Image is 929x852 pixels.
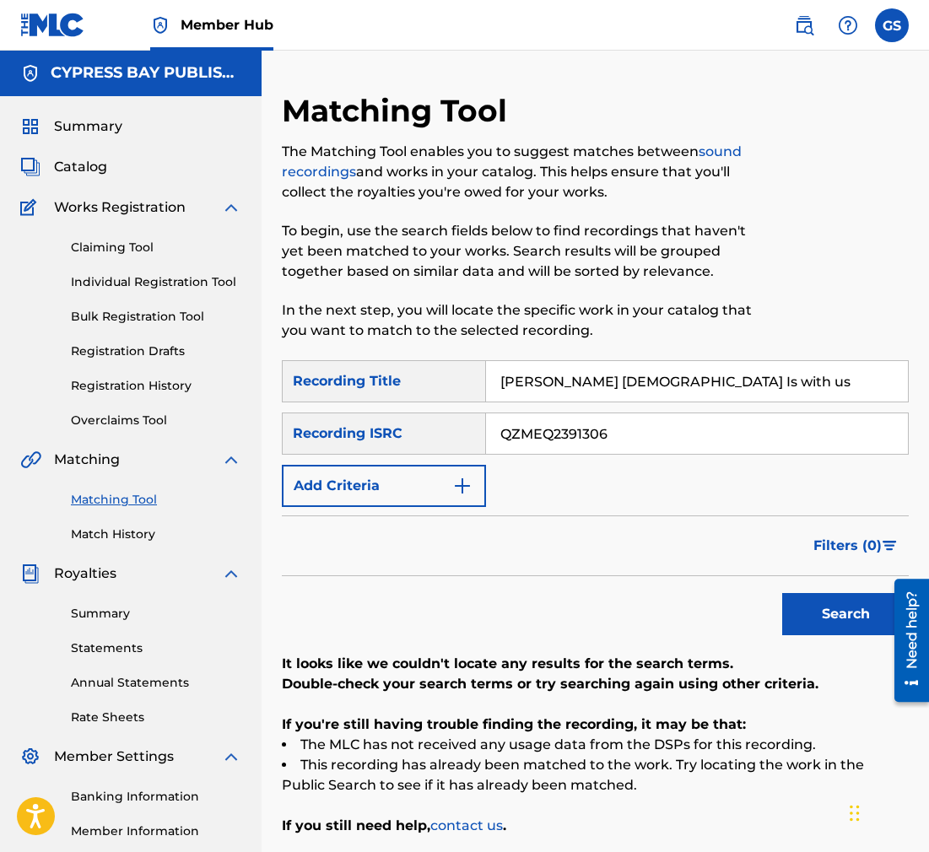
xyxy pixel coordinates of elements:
[71,526,241,543] a: Match History
[282,735,909,755] li: The MLC has not received any usage data from the DSPs for this recording.
[221,747,241,767] img: expand
[71,342,241,360] a: Registration Drafts
[813,536,882,556] span: Filters ( 0 )
[20,450,41,470] img: Matching
[20,116,122,137] a: SummarySummary
[71,822,241,840] a: Member Information
[150,15,170,35] img: Top Rightsholder
[54,157,107,177] span: Catalog
[71,674,241,692] a: Annual Statements
[54,197,186,218] span: Works Registration
[282,142,764,202] p: The Matching Tool enables you to suggest matches between and works in your catalog. This helps en...
[71,273,241,291] a: Individual Registration Tool
[71,709,241,726] a: Rate Sheets
[20,116,41,137] img: Summary
[282,755,909,795] li: This recording has already been matched to the work. Try locating the work in the Public Search t...
[51,63,241,83] h5: CYPRESS BAY PUBLISHING
[71,639,241,657] a: Statements
[20,13,85,37] img: MLC Logo
[20,197,42,218] img: Works Registration
[430,817,503,833] a: contact us
[787,8,821,42] a: Public Search
[882,573,929,709] iframe: Resource Center
[54,564,116,584] span: Royalties
[20,157,41,177] img: Catalog
[54,450,120,470] span: Matching
[20,157,107,177] a: CatalogCatalog
[71,788,241,806] a: Banking Information
[71,491,241,509] a: Matching Tool
[883,541,897,551] img: filter
[20,747,41,767] img: Member Settings
[850,788,860,839] div: Drag
[282,674,909,694] p: Double-check your search terms or try searching again using other criteria.
[838,15,858,35] img: help
[20,63,41,84] img: Accounts
[282,465,486,507] button: Add Criteria
[875,8,909,42] div: User Menu
[831,8,865,42] div: Help
[181,15,273,35] span: Member Hub
[54,116,122,137] span: Summary
[221,564,241,584] img: expand
[71,377,241,395] a: Registration History
[282,221,764,282] p: To begin, use the search fields below to find recordings that haven't yet been matched to your wo...
[71,412,241,429] a: Overclaims Tool
[803,525,909,567] button: Filters (0)
[221,197,241,218] img: expand
[71,605,241,623] a: Summary
[452,476,473,496] img: 9d2ae6d4665cec9f34b9.svg
[845,771,929,852] iframe: Chat Widget
[221,450,241,470] img: expand
[282,360,909,644] form: Search Form
[282,654,909,674] p: It looks like we couldn't locate any results for the search terms.
[782,593,909,635] button: Search
[794,15,814,35] img: search
[282,714,909,735] p: If you're still having trouble finding the recording, it may be that:
[71,308,241,326] a: Bulk Registration Tool
[54,747,174,767] span: Member Settings
[20,564,41,584] img: Royalties
[71,239,241,256] a: Claiming Tool
[282,300,764,341] p: In the next step, you will locate the specific work in your catalog that you want to match to the...
[282,92,516,130] h2: Matching Tool
[282,816,909,836] p: If you still need help, .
